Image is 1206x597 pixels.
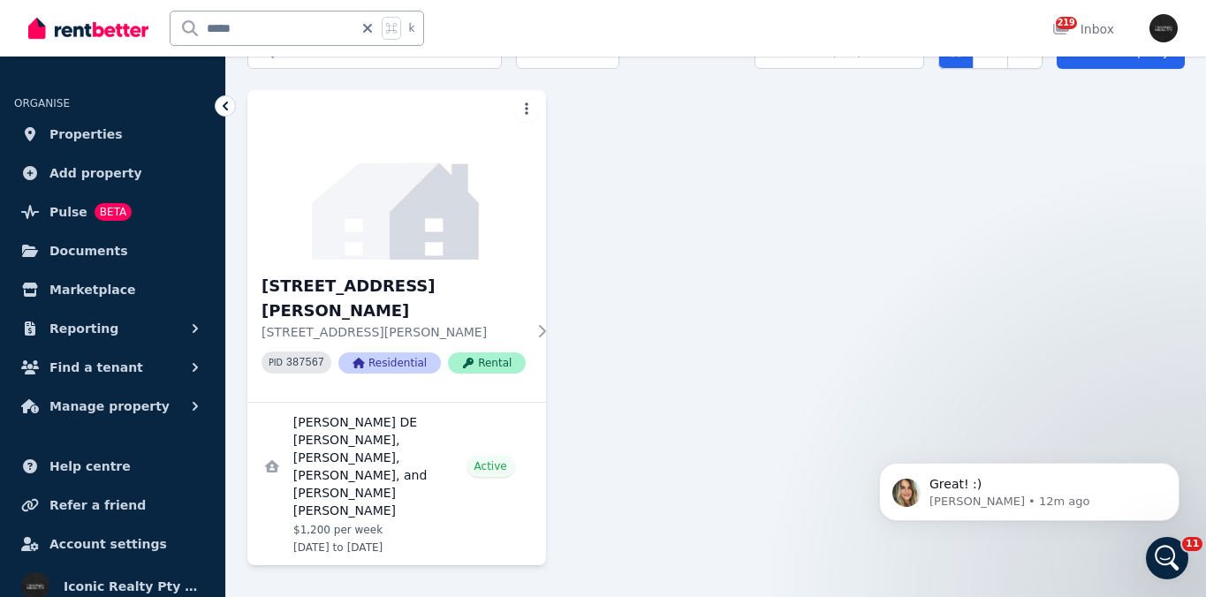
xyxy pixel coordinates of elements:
span: BETA [95,203,132,221]
a: Refer a friend [14,487,211,523]
span: Find a tenant [49,357,143,378]
div: Inbox [1052,20,1114,38]
a: Marketplace [14,272,211,307]
span: Residential [338,352,441,374]
span: Refer a friend [49,495,146,516]
button: Find a tenant [14,350,211,385]
img: 1/148 Francis St, Bondi Beach # - 118 [247,90,546,260]
img: Iconic Realty Pty Ltd [1149,14,1178,42]
a: PulseBETA [14,194,211,230]
a: View details for IVANNA GARCÍA DE QUEVEDO ACEVES, MARÍA PIMENTEL GONZÁLEZ, CAMILA MARTÍNEZ ROBLES... [247,403,546,565]
span: Reporting [49,318,118,339]
span: k [408,21,414,35]
iframe: Intercom notifications message [853,426,1206,549]
button: Reporting [14,311,211,346]
a: Properties [14,117,211,152]
a: 1/148 Francis St, Bondi Beach # - 118[STREET_ADDRESS][PERSON_NAME][STREET_ADDRESS][PERSON_NAME]PI... [247,90,546,402]
span: Marketplace [49,279,135,300]
a: Documents [14,233,211,268]
span: Account settings [49,533,167,555]
button: More options [514,97,539,122]
span: Manage property [49,396,170,417]
span: Properties [49,124,123,145]
span: Rental [448,352,526,374]
small: PID [269,358,283,367]
p: [STREET_ADDRESS][PERSON_NAME] [262,323,526,341]
a: Help centre [14,449,211,484]
span: Iconic Realty Pty Ltd [64,576,204,597]
h3: [STREET_ADDRESS][PERSON_NAME] [262,274,526,323]
span: Pulse [49,201,87,223]
span: Help centre [49,456,131,477]
a: Account settings [14,526,211,562]
iframe: Intercom live chat [1146,537,1188,579]
span: ORGANISE [14,97,70,110]
button: Manage property [14,389,211,424]
span: 219 [1056,17,1077,29]
span: Add property [49,162,142,184]
img: RentBetter [28,15,148,42]
span: 11 [1182,537,1202,551]
a: Add property [14,155,211,191]
span: Documents [49,240,128,261]
code: 387567 [286,357,324,369]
